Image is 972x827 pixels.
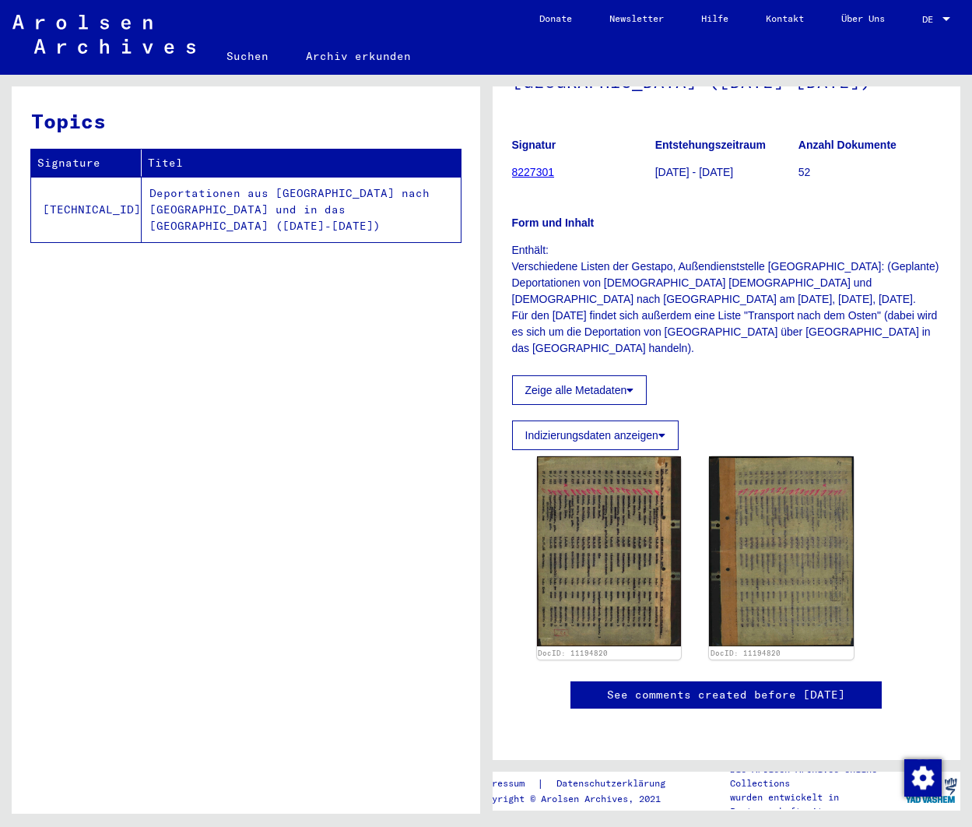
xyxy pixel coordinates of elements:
img: Zustimmung ändern [904,759,942,797]
b: Entstehungszeitraum [655,139,766,151]
button: Indizierungsdaten anzeigen [512,421,679,450]
a: DocID: 11194820 [538,649,608,657]
p: [DATE] - [DATE] [655,164,798,181]
a: 8227301 [512,166,555,178]
p: Die Arolsen Archives Online-Collections [730,762,901,790]
button: Zeige alle Metadaten [512,375,647,405]
b: Form und Inhalt [512,216,595,229]
p: 52 [798,164,941,181]
a: Datenschutzerklärung [544,776,684,792]
p: wurden entwickelt in Partnerschaft mit [730,790,901,818]
a: Archiv erkunden [287,37,430,75]
b: Signatur [512,139,556,151]
p: Copyright © Arolsen Archives, 2021 [475,792,684,806]
div: | [475,776,684,792]
p: Enthält: Verschiedene Listen der Gestapo, Außendienststelle [GEOGRAPHIC_DATA]: (Geplante) Deporta... [512,242,942,357]
a: Impressum [475,776,537,792]
img: yv_logo.png [902,771,960,810]
b: Anzahl Dokumente [798,139,897,151]
h3: Topics [31,106,460,136]
a: DocID: 11194820 [711,649,781,657]
th: Signature [31,150,142,177]
td: [TECHNICAL_ID] [31,177,142,242]
img: 002.jpg [709,456,854,646]
span: DE [922,14,939,25]
a: Suchen [208,37,287,75]
img: 001.jpg [537,456,682,647]
a: See comments created before [DATE] [607,687,845,703]
th: Titel [142,150,461,177]
img: Arolsen_neg.svg [12,15,195,54]
td: Deportationen aus [GEOGRAPHIC_DATA] nach [GEOGRAPHIC_DATA] und in das [GEOGRAPHIC_DATA] ([DATE]-[... [142,177,461,242]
